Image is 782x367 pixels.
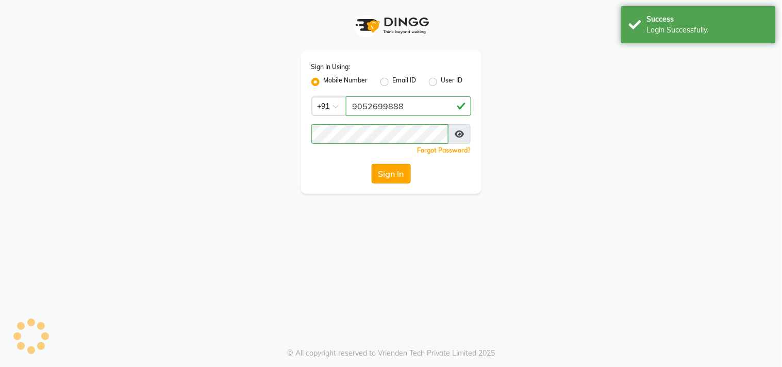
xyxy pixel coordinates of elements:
a: Forgot Password? [418,146,471,154]
button: Sign In [372,164,411,183]
img: logo1.svg [350,10,432,41]
div: Login Successfully. [647,25,768,36]
div: Success [647,14,768,25]
label: Sign In Using: [311,62,351,72]
input: Username [311,124,449,144]
label: Mobile Number [324,76,368,88]
input: Username [346,96,471,116]
label: User ID [441,76,463,88]
label: Email ID [393,76,417,88]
